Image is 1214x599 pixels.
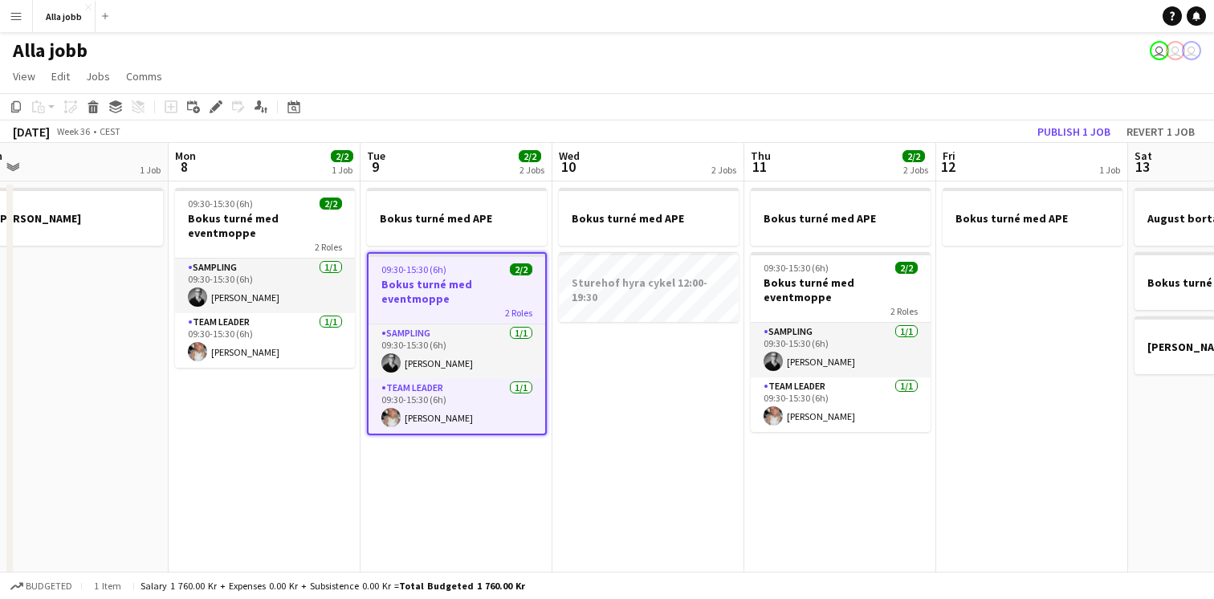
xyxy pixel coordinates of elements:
[45,66,76,87] a: Edit
[331,150,353,162] span: 2/2
[369,324,545,379] app-card-role: Sampling1/109:30-15:30 (6h)[PERSON_NAME]
[505,307,532,319] span: 2 Roles
[88,580,127,592] span: 1 item
[559,252,739,322] app-job-card: Sturehof hyra cykel 12:00-19:30
[8,577,75,595] button: Budgeted
[1099,164,1120,176] div: 1 Job
[332,164,352,176] div: 1 Job
[519,164,544,176] div: 2 Jobs
[315,241,342,253] span: 2 Roles
[367,188,547,246] app-job-card: Bokus turné med APE
[1135,149,1152,163] span: Sat
[175,211,355,240] h3: Bokus turné med eventmoppe
[940,157,955,176] span: 12
[1132,157,1152,176] span: 13
[519,150,541,162] span: 2/2
[53,125,93,137] span: Week 36
[175,313,355,368] app-card-role: Team Leader1/109:30-15:30 (6h)[PERSON_NAME]
[751,377,931,432] app-card-role: Team Leader1/109:30-15:30 (6h)[PERSON_NAME]
[79,66,116,87] a: Jobs
[751,275,931,304] h3: Bokus turné med eventmoppe
[86,69,110,84] span: Jobs
[943,188,1122,246] app-job-card: Bokus turné med APE
[33,1,96,32] button: Alla jobb
[764,262,829,274] span: 09:30-15:30 (6h)
[367,252,547,435] app-job-card: 09:30-15:30 (6h)2/2Bokus turné med eventmoppe2 RolesSampling1/109:30-15:30 (6h)[PERSON_NAME]Team ...
[903,164,928,176] div: 2 Jobs
[559,149,580,163] span: Wed
[751,211,931,226] h3: Bokus turné med APE
[510,263,532,275] span: 2/2
[369,277,545,306] h3: Bokus turné med eventmoppe
[367,149,385,163] span: Tue
[711,164,736,176] div: 2 Jobs
[1120,121,1201,142] button: Revert 1 job
[175,188,355,368] app-job-card: 09:30-15:30 (6h)2/2Bokus turné med eventmoppe2 RolesSampling1/109:30-15:30 (6h)[PERSON_NAME]Team ...
[175,149,196,163] span: Mon
[320,198,342,210] span: 2/2
[13,69,35,84] span: View
[173,157,196,176] span: 8
[13,124,50,140] div: [DATE]
[751,323,931,377] app-card-role: Sampling1/109:30-15:30 (6h)[PERSON_NAME]
[751,252,931,432] app-job-card: 09:30-15:30 (6h)2/2Bokus turné med eventmoppe2 RolesSampling1/109:30-15:30 (6h)[PERSON_NAME]Team ...
[943,149,955,163] span: Fri
[1031,121,1117,142] button: Publish 1 job
[381,263,446,275] span: 09:30-15:30 (6h)
[1150,41,1169,60] app-user-avatar: Emil Hasselberg
[365,157,385,176] span: 9
[188,198,253,210] span: 09:30-15:30 (6h)
[559,275,739,304] h3: Sturehof hyra cykel 12:00-19:30
[100,125,120,137] div: CEST
[369,379,545,434] app-card-role: Team Leader1/109:30-15:30 (6h)[PERSON_NAME]
[748,157,771,176] span: 11
[51,69,70,84] span: Edit
[751,149,771,163] span: Thu
[902,150,925,162] span: 2/2
[126,69,162,84] span: Comms
[140,164,161,176] div: 1 Job
[559,188,739,246] app-job-card: Bokus turné med APE
[890,305,918,317] span: 2 Roles
[943,211,1122,226] h3: Bokus turné med APE
[556,157,580,176] span: 10
[6,66,42,87] a: View
[26,581,72,592] span: Budgeted
[120,66,169,87] a: Comms
[399,580,525,592] span: Total Budgeted 1 760.00 kr
[895,262,918,274] span: 2/2
[559,211,739,226] h3: Bokus turné med APE
[175,259,355,313] app-card-role: Sampling1/109:30-15:30 (6h)[PERSON_NAME]
[1182,41,1201,60] app-user-avatar: Stina Dahl
[367,211,547,226] h3: Bokus turné med APE
[13,39,88,63] h1: Alla jobb
[141,580,525,592] div: Salary 1 760.00 kr + Expenses 0.00 kr + Subsistence 0.00 kr =
[751,188,931,246] app-job-card: Bokus turné med APE
[1166,41,1185,60] app-user-avatar: August Löfgren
